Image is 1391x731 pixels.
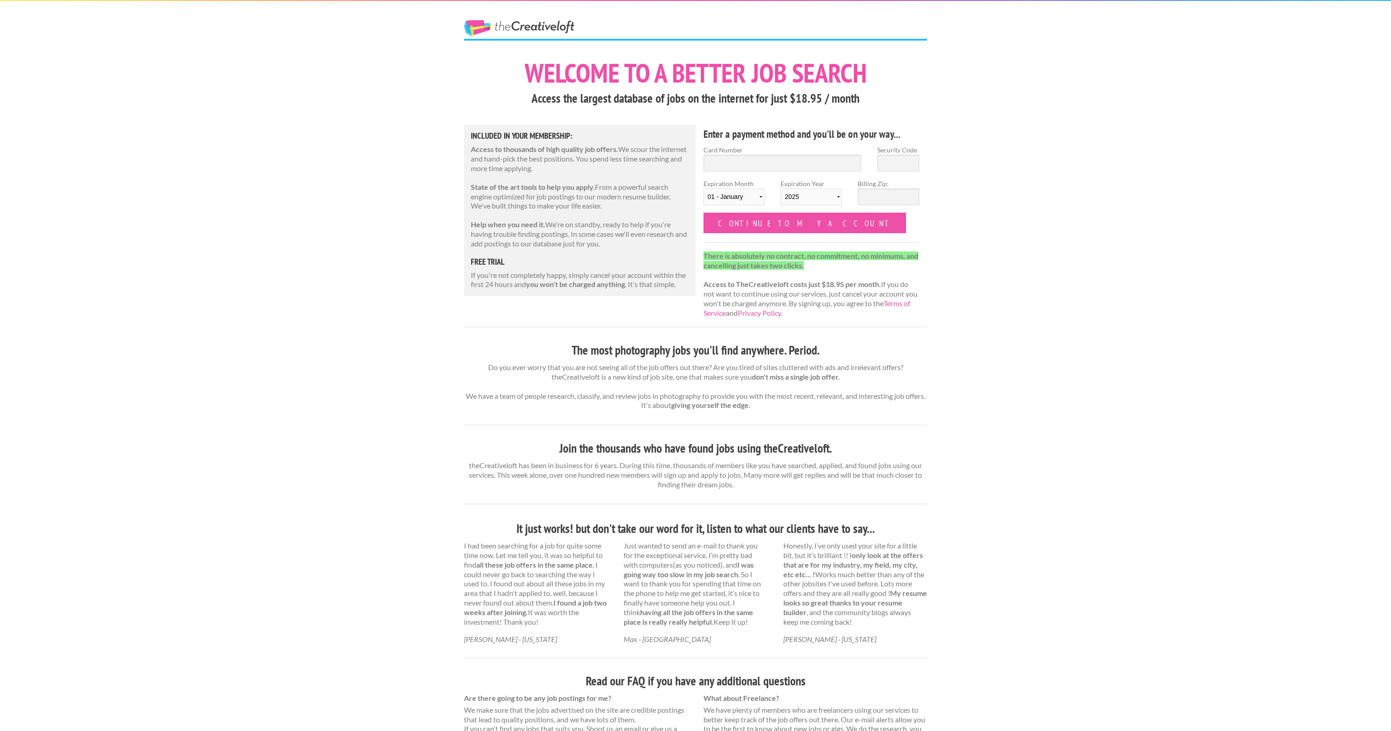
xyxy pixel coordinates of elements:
[464,520,927,538] h3: It just works! but don't take our word for it, listen to what our clients have to say...
[464,673,927,690] h3: Read our FAQ if you have any additional questions
[703,127,919,141] h4: Enter a payment method and you'll be on your way...
[624,635,711,643] cite: Max - [GEOGRAPHIC_DATA]
[464,598,607,616] strong: I found a job two weeks after joining.
[464,461,927,489] p: theCreativeloft has been in business for 6 years. During this time, thousands of members like you...
[464,60,927,86] h1: Welcome to a better job search
[471,145,618,153] strong: Access to thousands of high quality job offers.
[464,440,927,457] h3: Join the thousands who have found jobs using theCreativeloft.
[703,251,919,318] p: If you do not want to continue using our services, just cancel your account you won't be charged ...
[624,608,753,626] strong: having all the job offers in the same place is really really helpful.
[464,541,608,627] p: I had been searching for a job for quite some time now. Let me tell you, it was so helpful to fin...
[624,541,767,627] p: Just wanted to send an e-mail to thank you for the exceptional service. I’m pretty bad with compu...
[471,271,689,290] p: If you're not completely happy, simply cancel your account within the first 24 hours and . It's t...
[471,145,689,173] p: We scour the internet and hand-pick the best positions. You spend less time searching and more ti...
[464,363,927,410] p: Do you ever worry that you are not seeing all of the job offers out there? Are you tired of sites...
[783,635,876,643] cite: [PERSON_NAME] - [US_STATE]
[471,258,689,266] h5: free trial
[783,541,927,627] p: Honestly, I’ve only used your site for a little bit, but it’s brilliant !! I Works much better th...
[526,280,625,288] strong: you won't be charged anything
[464,694,688,703] dt: Are there going to be any job postings for me?
[703,694,927,703] dt: What about Freelance?
[703,280,881,288] strong: Access to TheCreativeloft costs just $18.95 per month.
[703,188,765,205] select: Expiration Month
[471,220,689,248] p: We're on standby, ready to help if you're having trouble finding postings. In some cases we'll ev...
[624,560,754,579] strong: I was going way too slow in my job search
[781,179,842,213] label: Expiration Year
[752,372,840,381] strong: don't miss a single job offer.
[471,220,545,229] strong: Help when you need it.
[471,183,689,211] p: From a powerful search engine optimized for job postings to our modern resume builder. We've buil...
[464,342,927,359] h3: The most photography jobs you'll find anywhere. Period.
[783,551,923,579] strong: only look at the offers that are for my industry, my field, my city, etc etc… !
[703,179,765,213] label: Expiration Month
[781,188,842,205] select: Expiration Year
[471,183,595,191] strong: State of the art tools to help you apply.
[476,560,593,569] strong: all these job offers in the same place
[738,308,781,317] a: Privacy Policy
[783,589,927,616] strong: My resume looks so great thanks to your resume builder
[703,299,910,317] a: Terms of Service
[671,401,750,409] strong: giving yourself the edge.
[464,20,574,37] a: The Creative Loft
[877,145,919,155] label: Security Code
[703,251,918,270] strong: There is absolutely no contract, no commitment, no minimums, and cancelling just takes two clicks.
[703,145,861,155] label: Card Number
[703,213,906,233] input: Continue to my account
[464,90,927,107] h3: Access the largest database of jobs on the internet for just $18.95 / month
[464,635,557,643] cite: [PERSON_NAME] - [US_STATE]
[471,132,689,140] h5: Included in Your Membership:
[858,179,919,188] label: Billing Zip:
